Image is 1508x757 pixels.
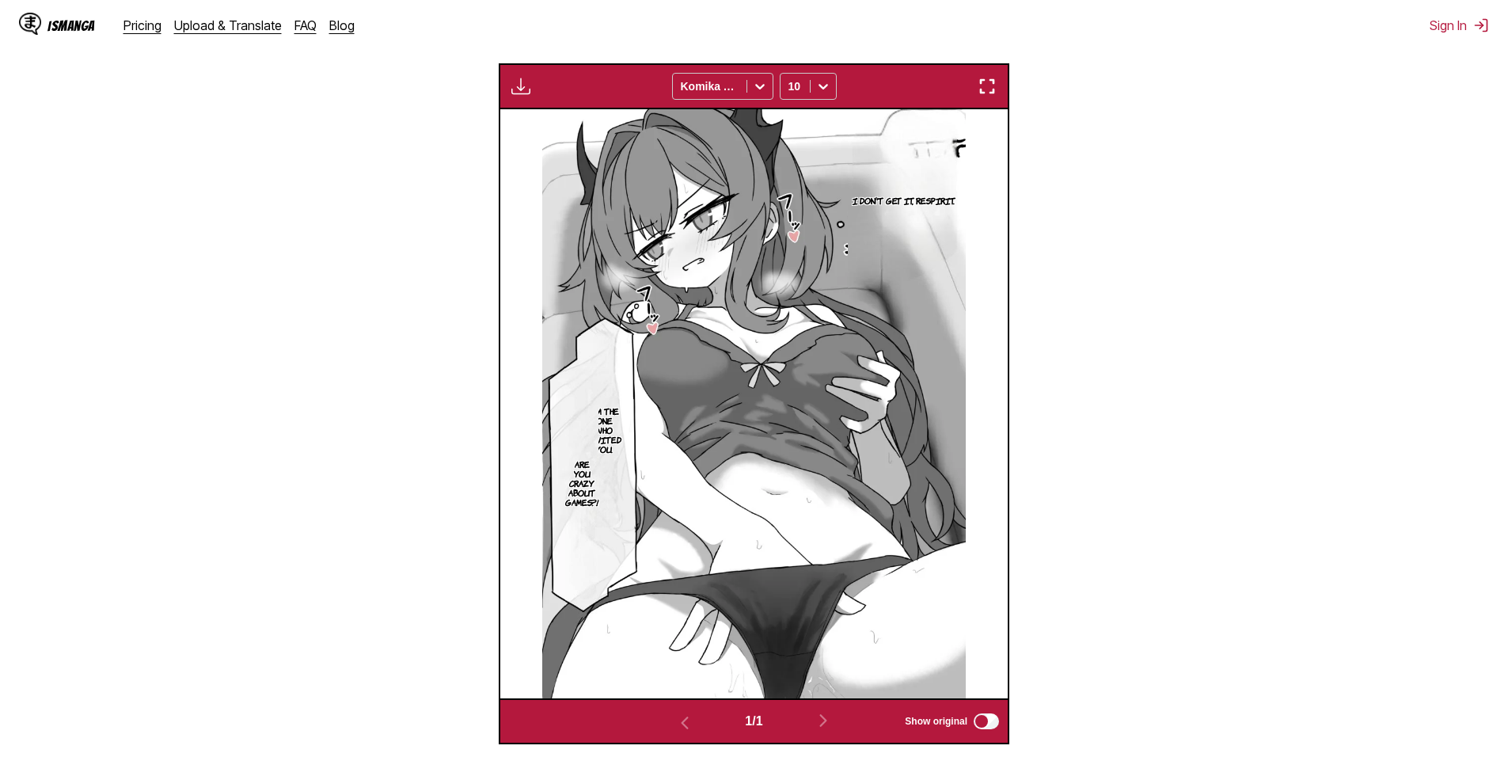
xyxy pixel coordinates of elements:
a: Upload & Translate [174,17,282,33]
img: Manga Panel [542,109,966,698]
a: Blog [329,17,355,33]
img: Sign out [1473,17,1489,33]
div: IsManga [47,18,95,33]
span: Show original [905,716,967,727]
button: Sign In [1430,17,1489,33]
p: Are you crazy about games?! [562,456,602,510]
p: I'm the one who invited you. [583,403,625,457]
input: Show original [974,713,999,729]
img: Enter fullscreen [978,77,997,96]
a: IsManga LogoIsManga [19,13,123,38]
p: I don't get it, respirit. [849,192,958,208]
img: Download translated images [511,77,530,96]
a: FAQ [294,17,317,33]
img: Next page [814,711,833,730]
img: IsManga Logo [19,13,41,35]
span: 1 / 1 [745,714,762,728]
img: Previous page [675,713,694,732]
a: Pricing [123,17,161,33]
